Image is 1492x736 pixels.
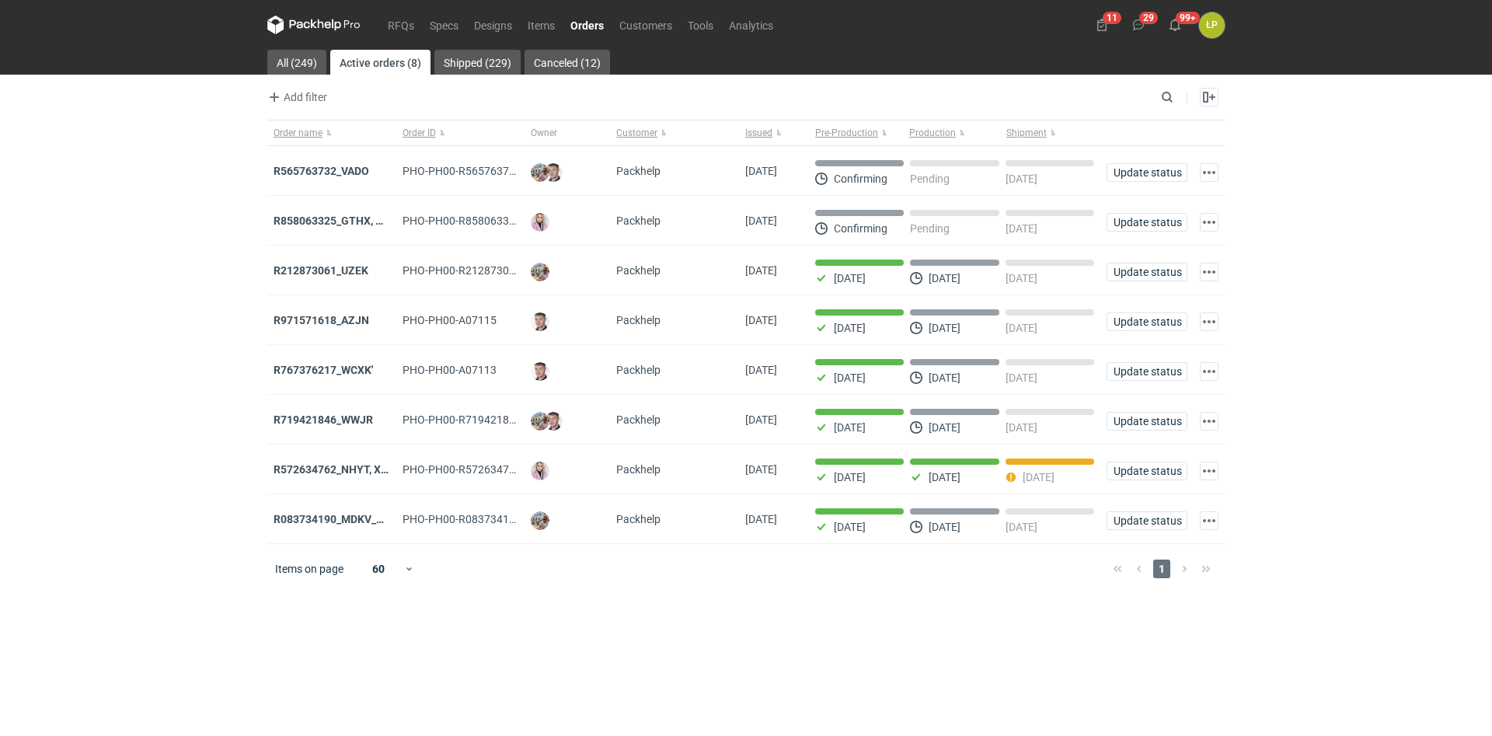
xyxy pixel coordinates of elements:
p: [DATE] [1006,173,1037,185]
span: Customer [616,127,657,139]
button: Issued [739,120,809,145]
button: Order name [267,120,396,145]
p: [DATE] [929,471,960,483]
p: [DATE] [1023,471,1055,483]
p: [DATE] [1006,272,1037,284]
img: Klaudia Wiśniewska [531,213,549,232]
span: 26/08/2025 [745,264,777,277]
img: Maciej Sikora [544,163,563,182]
span: Production [909,127,956,139]
span: 13/08/2025 [745,364,777,376]
span: Update status [1114,267,1180,277]
span: Update status [1114,366,1180,377]
a: Canceled (12) [525,50,610,75]
a: R212873061_UZEK [274,264,368,277]
span: Packhelp [616,364,661,376]
span: Shipment [1006,127,1047,139]
span: 12/08/2025 [745,513,777,525]
p: [DATE] [929,521,960,533]
p: [DATE] [834,471,866,483]
a: Designs [466,16,520,34]
span: Packhelp [616,513,661,525]
button: 29 [1126,12,1151,37]
span: Packhelp [616,165,661,177]
button: Actions [1200,312,1218,331]
button: Update status [1107,511,1187,530]
span: PHO-PH00-R212873061_UZEK [403,264,553,277]
img: Michał Palasek [531,412,549,431]
button: Actions [1200,462,1218,480]
a: Customers [612,16,680,34]
a: Analytics [721,16,781,34]
a: RFQs [380,16,422,34]
a: R719421846_WWJR [274,413,373,426]
span: Update status [1114,416,1180,427]
a: Active orders (8) [330,50,431,75]
span: PHO-PH00-R565763732_VADO [403,165,554,177]
span: PHO-PH00-R083734190_MDKV_MVXD [403,513,591,525]
a: Items [520,16,563,34]
span: 13/08/2025 [745,413,777,426]
img: Michał Palasek [531,163,549,182]
input: Search [1158,88,1208,106]
button: Actions [1200,263,1218,281]
p: [DATE] [1006,222,1037,235]
strong: R767376217_WCXK' [274,364,373,376]
p: [DATE] [1006,521,1037,533]
a: R971571618_AZJN [274,314,369,326]
button: Production [906,120,1003,145]
span: 12/08/2025 [745,463,777,476]
span: Pre-Production [815,127,878,139]
a: Shipped (229) [434,50,521,75]
p: [DATE] [1006,421,1037,434]
div: Łukasz Postawa [1199,12,1225,38]
span: Order ID [403,127,436,139]
button: Actions [1200,511,1218,530]
a: R565763732_VADO [274,165,369,177]
a: All (249) [267,50,326,75]
span: Packhelp [616,413,661,426]
span: 27/08/2025 [745,215,777,227]
span: 29/08/2025 [745,165,777,177]
p: [DATE] [929,322,960,334]
span: Packhelp [616,463,661,476]
img: Michał Palasek [531,263,549,281]
span: PHO-PH00-R572634762_NHYT,-XIXB [403,463,583,476]
a: Specs [422,16,466,34]
strong: R858063325_GTHX, NNPL, JAAG, JGXY, QTVD, WZHN, ITNR, EUMI [274,215,597,227]
button: Customer [610,120,739,145]
span: Packhelp [616,264,661,277]
div: 60 [354,558,404,580]
span: 18/08/2025 [745,314,777,326]
a: R572634762_NHYT, XIXB [274,463,398,476]
span: Items on page [275,561,343,577]
a: R083734190_MDKV_MVXD [274,513,406,525]
figcaption: ŁP [1199,12,1225,38]
span: Packhelp [616,215,661,227]
button: Pre-Production [809,120,906,145]
span: Update status [1114,515,1180,526]
button: Update status [1107,263,1187,281]
span: Update status [1114,217,1180,228]
img: Michał Palasek [531,511,549,530]
p: [DATE] [834,322,866,334]
p: [DATE] [834,421,866,434]
p: [DATE] [834,272,866,284]
svg: Packhelp Pro [267,16,361,34]
button: Actions [1200,362,1218,381]
button: Actions [1200,163,1218,182]
button: Actions [1200,412,1218,431]
button: Update status [1107,213,1187,232]
img: Maciej Sikora [531,312,549,331]
span: 1 [1153,560,1170,578]
span: Owner [531,127,557,139]
span: PHO-PH00-A07115 [403,314,497,326]
span: Issued [745,127,772,139]
img: Klaudia Wiśniewska [531,462,549,480]
span: Update status [1114,466,1180,476]
p: Pending [910,222,950,235]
